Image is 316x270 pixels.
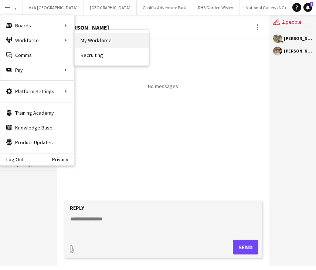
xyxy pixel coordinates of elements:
[0,105,74,120] a: Training Academy
[52,156,74,162] a: Privacy
[148,83,178,90] p: No messages
[0,18,74,33] div: Boards
[0,135,74,150] a: Product Updates
[70,205,84,211] label: Reply
[310,2,313,7] span: 1
[233,240,258,254] button: Send
[75,33,149,48] a: My Workforce
[303,3,312,12] a: 1
[84,0,137,15] button: [GEOGRAPHIC_DATA]
[0,63,74,77] div: Pay
[192,0,239,15] button: RHS Garden Wisley
[0,84,74,99] div: Platform Settings
[75,48,149,63] a: Recruiting
[239,0,292,15] button: National Gallery (NG)
[0,156,24,162] a: Log Out
[0,33,74,48] div: Workforce
[64,24,109,31] div: [PERSON_NAME]
[0,120,74,135] a: Knowledge Base
[23,0,84,15] button: V+A [GEOGRAPHIC_DATA]
[284,49,312,53] div: [PERSON_NAME]
[273,15,312,30] div: 2 people
[0,48,74,63] a: Comms
[284,36,312,41] div: [PERSON_NAME]
[137,0,192,15] button: Conifox Adventure Park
